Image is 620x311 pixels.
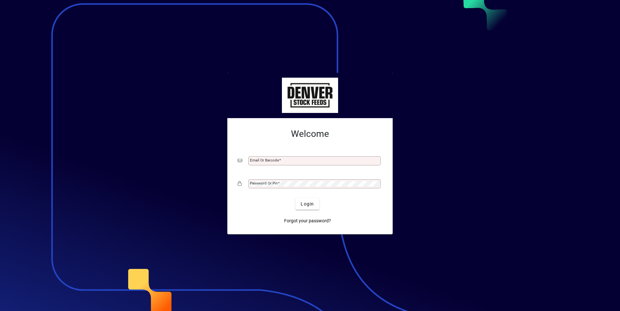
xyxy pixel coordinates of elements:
[250,181,278,185] mat-label: Password or Pin
[295,198,319,210] button: Login
[250,158,279,162] mat-label: Email or Barcode
[301,201,314,207] span: Login
[282,215,334,227] a: Forgot your password?
[284,217,331,224] span: Forgot your password?
[238,128,382,139] h2: Welcome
